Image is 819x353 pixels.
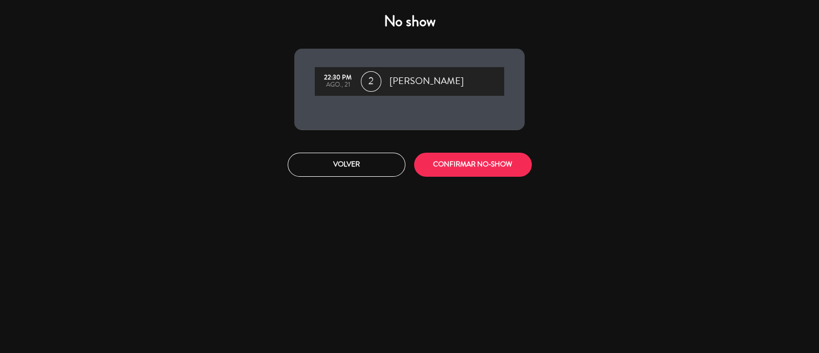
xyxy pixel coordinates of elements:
button: Volver [288,153,405,177]
h4: No show [294,12,525,31]
button: CONFIRMAR NO-SHOW [414,153,532,177]
div: ago., 21 [320,81,356,89]
span: [PERSON_NAME] [390,74,464,89]
div: 22:30 PM [320,74,356,81]
span: 2 [361,71,381,92]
